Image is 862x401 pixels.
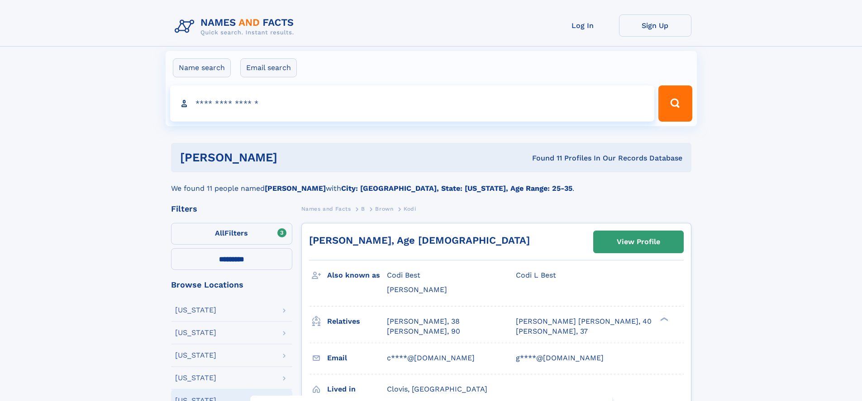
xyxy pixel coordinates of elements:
[405,153,682,163] div: Found 11 Profiles In Our Records Database
[171,14,301,39] img: Logo Names and Facts
[175,352,216,359] div: [US_STATE]
[404,206,416,212] span: Kodi
[547,14,619,37] a: Log In
[387,285,447,294] span: [PERSON_NAME]
[215,229,224,237] span: All
[516,326,588,336] a: [PERSON_NAME], 37
[361,206,365,212] span: B
[375,206,393,212] span: Brown
[180,152,405,163] h1: [PERSON_NAME]
[171,172,691,194] div: We found 11 people named with .
[658,316,669,322] div: ❯
[171,281,292,289] div: Browse Locations
[240,58,297,77] label: Email search
[173,58,231,77] label: Name search
[375,203,393,214] a: Brown
[170,85,655,122] input: search input
[301,203,351,214] a: Names and Facts
[341,184,572,193] b: City: [GEOGRAPHIC_DATA], State: [US_STATE], Age Range: 25-35
[175,329,216,336] div: [US_STATE]
[175,307,216,314] div: [US_STATE]
[387,326,460,336] a: [PERSON_NAME], 90
[658,85,692,122] button: Search Button
[327,268,387,283] h3: Also known as
[327,314,387,329] h3: Relatives
[265,184,326,193] b: [PERSON_NAME]
[619,14,691,37] a: Sign Up
[171,223,292,245] label: Filters
[175,374,216,382] div: [US_STATE]
[309,235,530,246] a: [PERSON_NAME], Age [DEMOGRAPHIC_DATA]
[387,385,487,393] span: Clovis, [GEOGRAPHIC_DATA]
[516,316,652,326] a: [PERSON_NAME] [PERSON_NAME], 40
[387,316,460,326] a: [PERSON_NAME], 38
[594,231,683,253] a: View Profile
[516,271,556,279] span: Codi L Best
[361,203,365,214] a: B
[387,271,420,279] span: Codi Best
[171,205,292,213] div: Filters
[327,350,387,366] h3: Email
[617,231,660,252] div: View Profile
[327,382,387,397] h3: Lived in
